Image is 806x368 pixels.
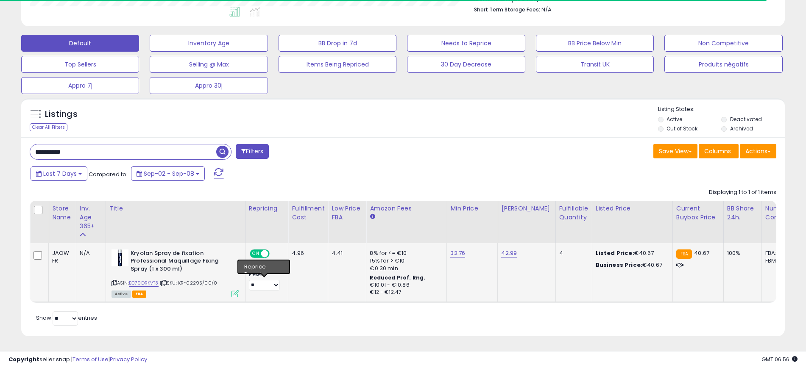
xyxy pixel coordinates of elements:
[21,56,139,73] button: Top Sellers
[536,56,654,73] button: Transit UK
[332,249,360,257] div: 4.41
[653,144,697,158] button: Save View
[112,249,128,266] img: 31vLyjmNtaL._SL40_.jpg
[699,144,739,158] button: Columns
[370,249,440,257] div: 8% for <= €10
[370,265,440,272] div: €0.30 min
[740,144,776,158] button: Actions
[131,249,234,275] b: Kryolan Spray de fixation Professional Maquillage Fixing Spray (1 x 300 ml)
[559,204,588,222] div: Fulfillable Quantity
[150,77,268,94] button: Appro 30j
[89,170,128,178] span: Compared to:
[709,188,776,196] div: Displaying 1 to 1 of 1 items
[596,204,669,213] div: Listed Price
[694,249,709,257] span: 40.67
[31,166,87,181] button: Last 7 Days
[501,204,552,213] div: [PERSON_NAME]
[727,204,758,222] div: BB Share 24h.
[596,249,634,257] b: Listed Price:
[52,204,73,222] div: Store Name
[21,35,139,52] button: Default
[21,77,139,94] button: Appro 7j
[279,56,396,73] button: Items Being Repriced
[370,289,440,296] div: €12 - €12.47
[160,279,217,286] span: | SKU: KR-02295/00/0
[110,355,147,363] a: Privacy Policy
[268,250,282,257] span: OFF
[596,261,642,269] b: Business Price:
[131,166,205,181] button: Sep-02 - Sep-08
[765,204,796,222] div: Num of Comp.
[761,355,798,363] span: 2025-09-16 06:56 GMT
[292,204,324,222] div: Fulfillment Cost
[676,249,692,259] small: FBA
[80,249,99,257] div: N/A
[730,116,762,123] label: Deactivated
[73,355,109,363] a: Terms of Use
[332,204,363,222] div: Low Price FBA
[370,257,440,265] div: 15% for > €10
[80,204,102,231] div: Inv. Age 365+
[279,35,396,52] button: BB Drop in 7d
[132,291,147,298] span: FBA
[407,35,525,52] button: Needs to Reprice
[676,204,720,222] div: Current Buybox Price
[450,204,494,213] div: Min Price
[109,204,242,213] div: Title
[8,355,39,363] strong: Copyright
[704,147,731,155] span: Columns
[664,56,782,73] button: Produits négatifs
[292,249,321,257] div: 4.96
[30,123,67,131] div: Clear All Filters
[730,125,753,132] label: Archived
[596,249,666,257] div: €40.67
[144,169,194,178] span: Sep-02 - Sep-08
[407,56,525,73] button: 30 Day Decrease
[150,35,268,52] button: Inventory Age
[112,291,131,298] span: All listings currently available for purchase on Amazon
[370,213,375,221] small: Amazon Fees.
[664,35,782,52] button: Non Competitive
[236,144,269,159] button: Filters
[249,263,282,270] div: Amazon AI *
[370,274,425,281] b: Reduced Prof. Rng.
[8,356,147,364] div: seller snap | |
[667,125,697,132] label: Out of Stock
[450,249,465,257] a: 32.76
[249,272,282,291] div: Preset:
[765,249,793,257] div: FBA: 0
[52,249,70,265] div: JAOW FR
[536,35,654,52] button: BB Price Below Min
[667,116,682,123] label: Active
[251,250,261,257] span: ON
[150,56,268,73] button: Selling @ Max
[43,169,77,178] span: Last 7 Days
[370,204,443,213] div: Amazon Fees
[658,105,785,113] p: Listing States:
[727,249,755,257] div: 100%
[112,249,239,296] div: ASIN:
[370,282,440,289] div: €10.01 - €10.86
[36,314,97,322] span: Show: entries
[765,257,793,265] div: FBM: 1
[249,204,285,213] div: Repricing
[559,249,586,257] div: 4
[129,279,159,287] a: B079DRKVT3
[501,249,517,257] a: 42.99
[596,261,666,269] div: €40.67
[45,108,78,120] h5: Listings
